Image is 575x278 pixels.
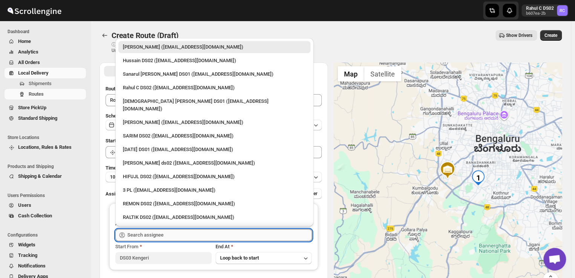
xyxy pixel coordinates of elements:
[5,89,86,99] button: Routes
[29,91,44,97] span: Routes
[8,232,87,238] span: Configurations
[123,173,306,180] div: HIFUJL DS02 ([EMAIL_ADDRESS][DOMAIN_NAME])
[18,213,52,218] span: Cash Collection
[18,70,49,76] span: Local Delivery
[216,243,312,251] div: End At
[115,94,313,115] li: Islam Laskar DS01 (vixib74172@ikowat.com)
[115,169,313,183] li: HIFUJL DS02 (cepali9173@intady.com)
[5,261,86,271] button: Notifications
[115,223,313,237] li: Sangam DS01 (relov34542@lassora.com)
[115,156,313,169] li: Rashidul ds02 (vaseno4694@minduls.com)
[112,31,179,40] span: Create Route (Draft)
[18,60,40,65] span: All Orders
[115,53,313,67] li: Hussain DS02 (jarav60351@abatido.com)
[115,80,313,94] li: Rahul C DS02 (rahul.chopra@home-run.co)
[106,172,322,182] button: 10 minutes
[18,49,38,55] span: Analytics
[123,43,306,51] div: [PERSON_NAME] ([EMAIL_ADDRESS][DOMAIN_NAME])
[123,70,306,78] div: Sanarul [PERSON_NAME] DS01 ([EMAIL_ADDRESS][DOMAIN_NAME])
[284,191,317,197] span: Add More Driver
[18,173,62,179] span: Shipping & Calendar
[5,142,86,153] button: Locations, Rules & Rates
[115,244,138,249] span: Start From
[544,32,557,38] span: Create
[115,142,313,156] li: Raja DS01 (gasecig398@owlny.com)
[123,98,306,113] div: [DEMOGRAPHIC_DATA] [PERSON_NAME] DS01 ([EMAIL_ADDRESS][DOMAIN_NAME])
[557,5,567,16] span: Rahul C DS02
[18,38,31,44] span: Home
[123,159,306,167] div: [PERSON_NAME] ds02 ([EMAIL_ADDRESS][DOMAIN_NAME])
[5,78,86,89] button: Shipments
[521,5,568,17] button: User menu
[115,115,313,128] li: Vikas Rathod (lolegiy458@nalwan.com)
[8,192,87,199] span: Users Permissions
[127,229,312,241] input: Search assignee
[8,134,87,141] span: Store Locations
[506,32,532,38] span: Show Drivers
[106,165,136,171] span: Time Per Stop
[115,196,313,210] li: REMON DS02 (kesame7468@btcours.com)
[543,248,566,270] div: Open chat
[115,41,313,53] li: Rahul Chopra (pukhraj@home-run.co)
[110,174,133,180] span: 10 minutes
[18,252,37,258] span: Tracking
[106,86,132,92] span: Route Name
[526,5,554,11] p: Rahul C DS02
[18,144,72,150] span: Locations, Rules & Rates
[338,66,364,81] button: Show street map
[123,146,306,153] div: [DATE] DS01 ([EMAIL_ADDRESS][DOMAIN_NAME])
[18,105,46,110] span: Store PickUp
[471,170,486,185] div: 1
[495,30,537,41] button: Show Drivers
[5,57,86,68] button: All Orders
[8,163,87,170] span: Products and Shipping
[99,30,110,41] button: Routes
[106,191,126,197] span: Assign to
[123,84,306,92] div: Rahul C DS02 ([EMAIL_ADDRESS][DOMAIN_NAME])
[5,211,86,221] button: Cash Collection
[560,8,565,13] text: RC
[6,1,63,20] img: ScrollEngine
[5,47,86,57] button: Analytics
[526,11,554,16] p: b607ea-2b
[8,29,87,35] span: Dashboard
[106,138,165,144] span: Start Location (Warehouse)
[5,171,86,182] button: Shipping & Calendar
[18,263,46,269] span: Notifications
[29,81,52,86] span: Shipments
[220,255,259,261] span: Loop back to start
[115,210,313,223] li: RALTIK DS02 (cecih54531@btcours.com)
[540,30,562,41] button: Create
[5,240,86,250] button: Widgets
[5,200,86,211] button: Users
[18,202,31,208] span: Users
[364,66,401,81] button: Show satellite imagery
[5,250,86,261] button: Tracking
[123,200,306,208] div: REMON DS02 ([EMAIL_ADDRESS][DOMAIN_NAME])
[115,128,313,142] li: SARIM DS02 (xititor414@owlny.com)
[123,186,306,194] div: 3 PL ([EMAIL_ADDRESS][DOMAIN_NAME])
[106,113,136,119] span: Scheduled for
[18,242,35,247] span: Widgets
[123,57,306,64] div: Hussain DS02 ([EMAIL_ADDRESS][DOMAIN_NAME])
[123,214,306,221] div: RALTIK DS02 ([EMAIL_ADDRESS][DOMAIN_NAME])
[104,66,213,76] button: All Route Options
[115,183,313,196] li: 3 PL (hello@home-run.co)
[106,94,322,106] input: Eg: Bengaluru Route
[106,120,322,130] button: [DATE]|Today
[123,132,306,140] div: SARIM DS02 ([EMAIL_ADDRESS][DOMAIN_NAME])
[123,119,306,126] div: [PERSON_NAME] ([EMAIL_ADDRESS][DOMAIN_NAME])
[112,41,230,53] p: ⓘ Shipments can also be added from Shipments menu Unrouted tab
[18,115,57,121] span: Standard Shipping
[5,36,86,47] button: Home
[216,252,312,264] button: Loop back to start
[115,67,313,80] li: Sanarul Haque DS01 (fefifag638@adosnan.com)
